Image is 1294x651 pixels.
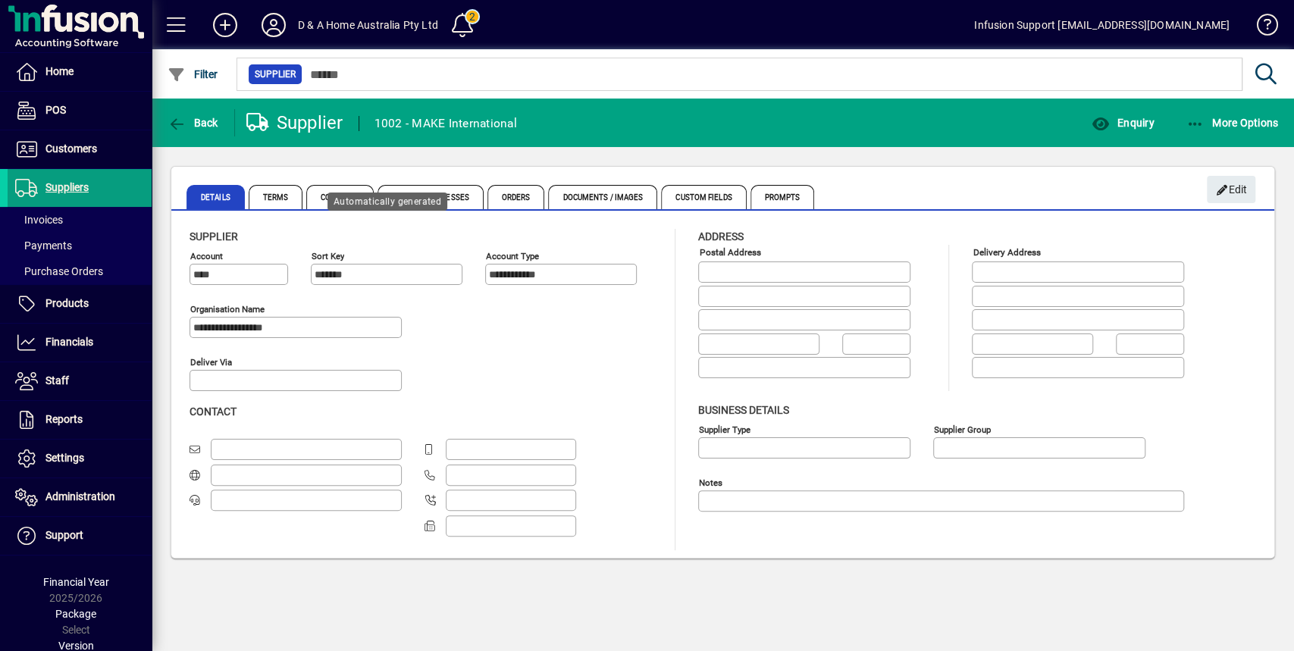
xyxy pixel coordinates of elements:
span: POS [45,104,66,116]
a: Home [8,53,152,91]
span: Settings [45,452,84,464]
button: Profile [249,11,298,39]
mat-label: Sort key [312,251,344,261]
span: Terms [249,185,303,209]
mat-label: Supplier type [699,424,750,434]
span: Business details [698,404,789,416]
mat-label: Account [190,251,223,261]
div: D & A Home Australia Pty Ltd [298,13,438,37]
mat-label: Account Type [486,251,539,261]
span: Staff [45,374,69,387]
span: Package [55,608,96,620]
span: Customers [45,142,97,155]
a: Payments [8,233,152,258]
mat-label: Notes [699,477,722,487]
span: Back [168,117,218,129]
span: Payments [15,239,72,252]
a: Administration [8,478,152,516]
span: Supplier [255,67,296,82]
span: Suppliers [45,181,89,193]
a: Products [8,285,152,323]
span: Contact [190,405,237,418]
span: Invoices [15,214,63,226]
a: Financials [8,324,152,361]
span: Supplier [190,230,238,243]
div: 1002 - MAKE International [374,111,517,136]
a: POS [8,92,152,130]
a: Purchase Orders [8,258,152,284]
a: Staff [8,362,152,400]
span: Edit [1215,177,1248,202]
button: Enquiry [1087,109,1158,136]
span: Custom Fields [661,185,746,209]
span: Orders [487,185,545,209]
span: Reports [45,413,83,425]
div: Supplier [246,111,343,135]
a: Invoices [8,207,152,233]
span: Home [45,65,74,77]
span: Documents / Images [548,185,657,209]
span: Address [698,230,744,243]
span: Filter [168,68,218,80]
app-page-header-button: Back [152,109,235,136]
span: Products [45,297,89,309]
span: Details [186,185,245,209]
a: Knowledge Base [1245,3,1275,52]
div: Automatically generated [327,192,447,211]
span: Enquiry [1091,117,1154,129]
span: Delivery Addresses [378,185,484,209]
button: Filter [164,61,222,88]
a: Settings [8,440,152,477]
button: Back [164,109,222,136]
button: Add [201,11,249,39]
span: More Options [1186,117,1279,129]
mat-label: Deliver via [190,357,232,368]
mat-label: Organisation name [190,304,265,315]
span: Contacts [306,185,374,209]
span: Financials [45,336,93,348]
a: Customers [8,130,152,168]
a: Reports [8,401,152,439]
div: Infusion Support [EMAIL_ADDRESS][DOMAIN_NAME] [974,13,1230,37]
span: Support [45,529,83,541]
span: Purchase Orders [15,265,103,277]
button: Edit [1207,176,1255,203]
mat-label: Supplier group [934,424,991,434]
span: Administration [45,490,115,502]
span: Financial Year [43,576,109,588]
span: Prompts [750,185,815,209]
button: More Options [1183,109,1283,136]
a: Support [8,517,152,555]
